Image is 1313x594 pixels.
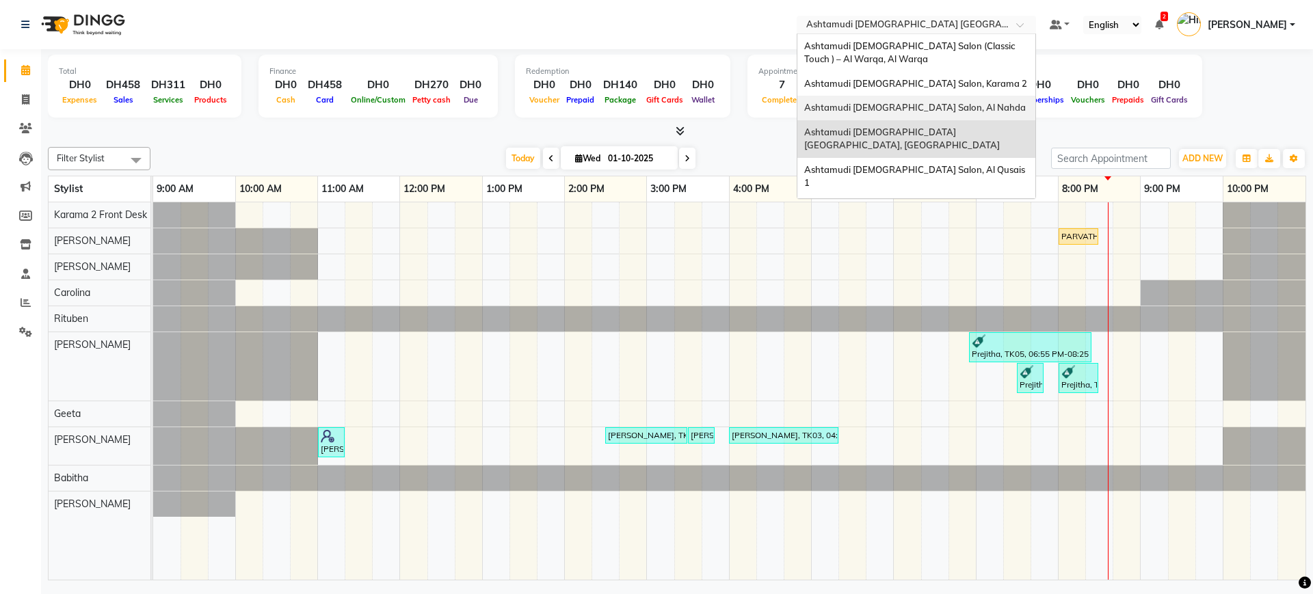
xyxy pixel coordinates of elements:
a: 4:00 PM [730,179,773,199]
span: Completed [758,95,805,105]
div: Prejitha, TK05, 06:55 PM-08:25 PM, Under Arms Waxing,Eyebrow Threading,Full Legs Waxing,Full Arms... [970,334,1090,360]
a: 11:00 AM [318,179,367,199]
div: DH0 [347,77,409,93]
a: 2 [1155,18,1163,31]
a: 2:00 PM [565,179,608,199]
div: Redemption [526,66,719,77]
input: 2025-10-01 [604,148,672,169]
div: DH0 [59,77,101,93]
button: ADD NEW [1179,149,1226,168]
div: PARVATHI, TK04, 08:00 PM-08:30 PM, Clean up [1060,230,1097,243]
div: DH458 [101,77,146,93]
span: Memberships [1012,95,1067,105]
a: 3:00 PM [647,179,690,199]
span: Carolina [54,286,90,299]
span: [PERSON_NAME] [54,498,131,510]
div: DH311 [146,77,191,93]
input: Search Appointment [1051,148,1171,169]
span: Gift Cards [643,95,687,105]
span: Karama 2 Front Desk [54,208,147,221]
span: Petty cash [409,95,454,105]
div: Prejitha, TK02, 07:30 PM-07:50 PM, Full Arms Waxing [1018,365,1042,391]
a: 10:00 PM [1223,179,1272,199]
div: DH0 [191,77,230,93]
span: Services [150,95,187,105]
span: Due [460,95,481,105]
span: Products [191,95,230,105]
span: Gift Cards [1148,95,1191,105]
img: Himanshu Akania [1177,12,1201,36]
span: Prepaids [1109,95,1148,105]
div: Other sales [967,66,1191,77]
a: 9:00 PM [1141,179,1184,199]
a: 9:00 AM [153,179,197,199]
span: ADD NEW [1182,153,1223,163]
div: DH140 [598,77,643,93]
div: DH0 [687,77,719,93]
span: Voucher [526,95,563,105]
span: Expenses [59,95,101,105]
div: DH0 [1109,77,1148,93]
div: Total [59,66,230,77]
span: Babitha [54,472,88,484]
div: DH0 [269,77,302,93]
div: [PERSON_NAME], TK03, 03:30 PM-03:50 PM, [PERSON_NAME]/Face Bleach [689,429,713,442]
span: Today [506,148,540,169]
div: DH0 [1067,77,1109,93]
span: Ashtamudi [DEMOGRAPHIC_DATA] Salon, Al Qusais 1 [804,164,1027,189]
span: Ashtamudi [DEMOGRAPHIC_DATA] Salon, Karama 2 [804,78,1027,89]
span: [PERSON_NAME] [1208,18,1287,32]
span: Stylist [54,183,83,195]
div: DH458 [302,77,347,93]
span: Geeta [54,407,81,420]
div: [PERSON_NAME], TK03, 04:00 PM-05:20 PM, [PERSON_NAME]/Face Bleach,Lycon Chin Wax/Upper Lip Waxing... [730,429,837,442]
img: logo [35,5,129,44]
div: DH270 [409,77,454,93]
a: 10:00 AM [236,179,285,199]
div: DH0 [1148,77,1191,93]
span: Ashtamudi [DEMOGRAPHIC_DATA] [GEOGRAPHIC_DATA], [GEOGRAPHIC_DATA] [804,126,1000,151]
span: Vouchers [1067,95,1109,105]
span: [PERSON_NAME] [54,234,131,247]
div: Finance [269,66,487,77]
div: DH0 [454,77,487,93]
div: Prejitha, TK02, 08:00 PM-08:30 PM, Full Legs Waxing [1060,365,1097,391]
a: 8:00 PM [1059,179,1102,199]
div: DH0 [563,77,598,93]
span: Sales [110,95,137,105]
div: Appointment [758,66,928,77]
span: [PERSON_NAME] [54,433,131,446]
div: [PERSON_NAME], TK03, 02:30 PM-03:30 PM, Whitening Facial [607,429,686,442]
span: Wallet [688,95,718,105]
span: Wed [572,153,604,163]
a: 12:00 PM [400,179,449,199]
span: [PERSON_NAME] [54,260,131,273]
span: Rituben [54,312,88,325]
a: 1:00 PM [483,179,526,199]
span: 2 [1161,12,1168,21]
ng-dropdown-panel: Options list [797,33,1036,199]
span: Prepaid [563,95,598,105]
span: Ashtamudi [DEMOGRAPHIC_DATA] Salon, Al Nahda [804,102,1026,113]
span: Card [313,95,337,105]
span: Filter Stylist [57,152,105,163]
div: DH0 [643,77,687,93]
div: [PERSON_NAME], TK01, 11:00 AM-11:20 AM, Eyebrow Threading [319,429,343,455]
div: 7 [758,77,805,93]
span: Online/Custom [347,95,409,105]
span: Ashtamudi [DEMOGRAPHIC_DATA] Salon (Classic Touch ) – Al Warqa, Al Warqa [804,40,1017,65]
div: DH0 [526,77,563,93]
span: Package [601,95,639,105]
span: Cash [273,95,299,105]
div: DH0 [1012,77,1067,93]
span: [PERSON_NAME] [54,338,131,351]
